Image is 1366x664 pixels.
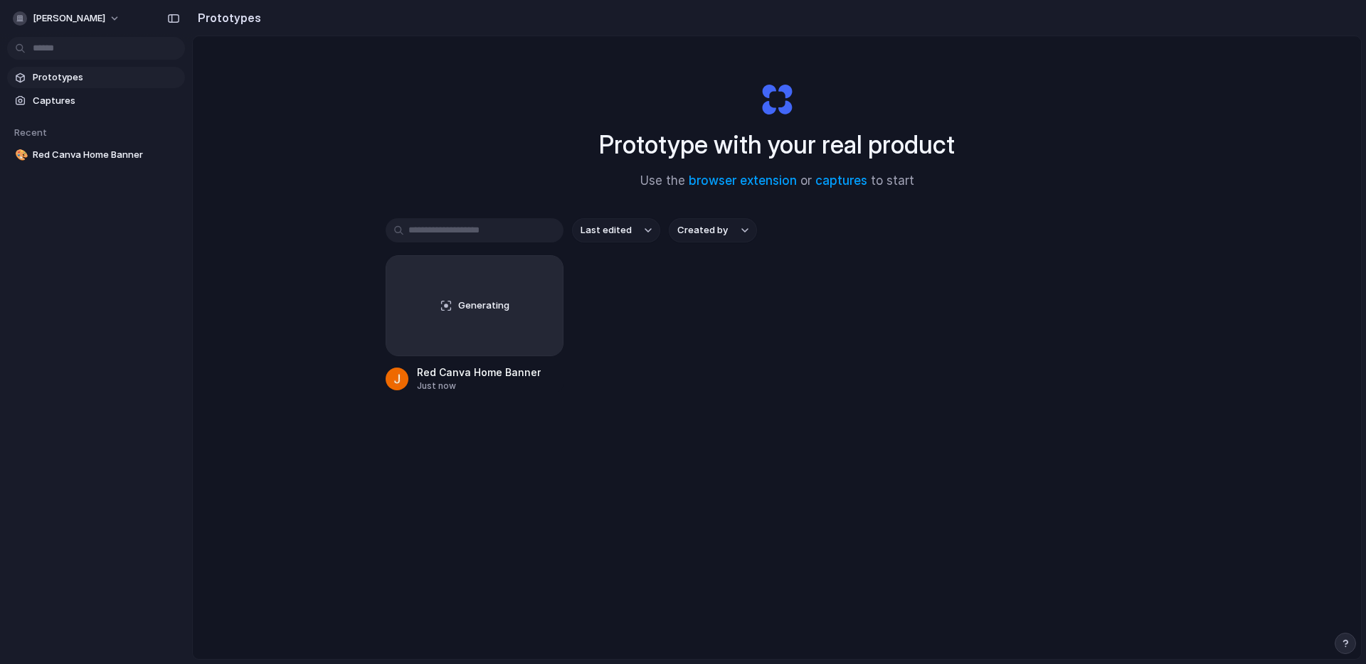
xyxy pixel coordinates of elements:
[640,172,914,191] span: Use the or to start
[572,218,660,242] button: Last edited
[13,148,27,162] button: 🎨
[815,173,867,188] a: captures
[677,223,728,237] span: Created by
[33,70,179,85] span: Prototypes
[417,380,541,392] div: Just now
[33,11,105,26] span: [PERSON_NAME]
[417,365,541,380] div: Red Canva Home Banner
[15,147,25,164] div: 🎨
[7,144,185,166] a: 🎨Red Canva Home Banner
[7,90,185,112] a: Captures
[386,255,563,392] a: GeneratingRed Canva Home BannerJust now
[599,126,955,164] h1: Prototype with your real product
[669,218,757,242] button: Created by
[458,299,509,313] span: Generating
[7,7,127,30] button: [PERSON_NAME]
[14,127,47,138] span: Recent
[7,67,185,88] a: Prototypes
[33,148,179,162] span: Red Canva Home Banner
[689,173,797,188] a: browser extension
[192,9,261,26] h2: Prototypes
[33,94,179,108] span: Captures
[581,223,632,237] span: Last edited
